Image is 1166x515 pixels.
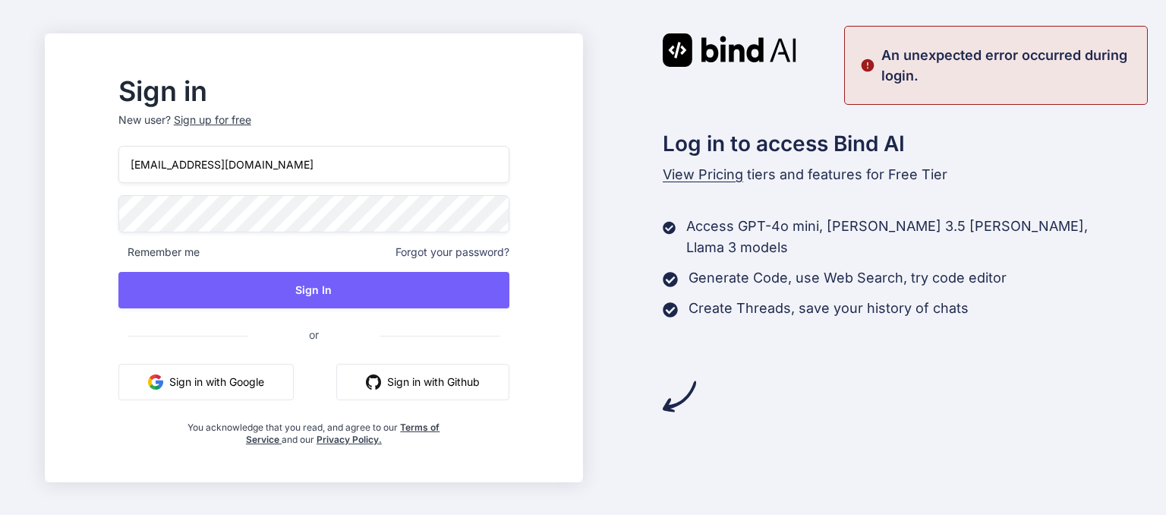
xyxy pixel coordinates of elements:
p: New user? [118,112,509,146]
p: An unexpected error occurred during login. [881,45,1138,86]
h2: Sign in [118,79,509,103]
div: Sign up for free [174,112,251,128]
span: Forgot your password? [395,245,509,260]
span: View Pricing [663,166,743,182]
img: Bind AI logo [663,33,796,67]
span: Remember me [118,245,200,260]
p: tiers and features for Free Tier [663,164,1121,185]
a: Terms of Service [246,422,440,445]
span: or [248,316,380,353]
button: Sign in with Google [118,364,294,400]
p: Access GPT-4o mini, [PERSON_NAME] 3.5 [PERSON_NAME], Llama 3 models [686,216,1121,258]
h2: Log in to access Bind AI [663,128,1121,160]
img: alert [860,45,875,86]
div: You acknowledge that you read, and agree to our and our [184,412,445,446]
img: github [366,374,381,390]
button: Sign In [118,272,509,308]
img: google [148,374,163,390]
img: arrow [663,380,696,413]
p: Create Threads, save your history of chats [689,298,969,319]
a: Privacy Policy. [317,434,382,445]
input: Login or Email [118,146,509,183]
p: Generate Code, use Web Search, try code editor [689,267,1007,289]
button: Sign in with Github [336,364,509,400]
